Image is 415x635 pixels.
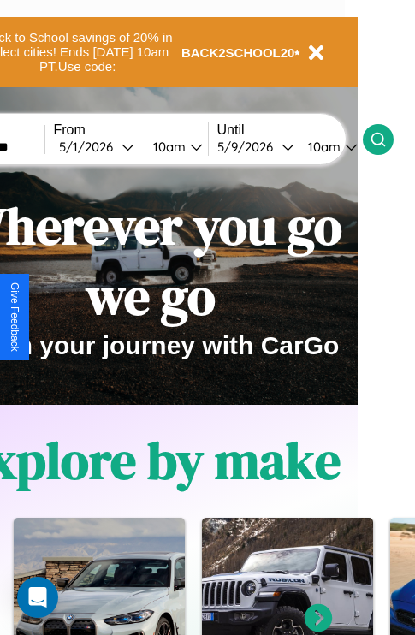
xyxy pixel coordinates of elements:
label: From [54,122,208,138]
div: 10am [145,139,190,155]
div: Open Intercom Messenger [17,577,58,618]
b: BACK2SCHOOL20 [181,45,295,60]
div: Give Feedback [9,282,21,352]
div: 5 / 9 / 2026 [217,139,282,155]
label: Until [217,122,363,138]
div: 10am [299,139,345,155]
div: 5 / 1 / 2026 [59,139,122,155]
button: 10am [294,138,363,156]
button: 10am [139,138,208,156]
button: 5/1/2026 [54,138,139,156]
